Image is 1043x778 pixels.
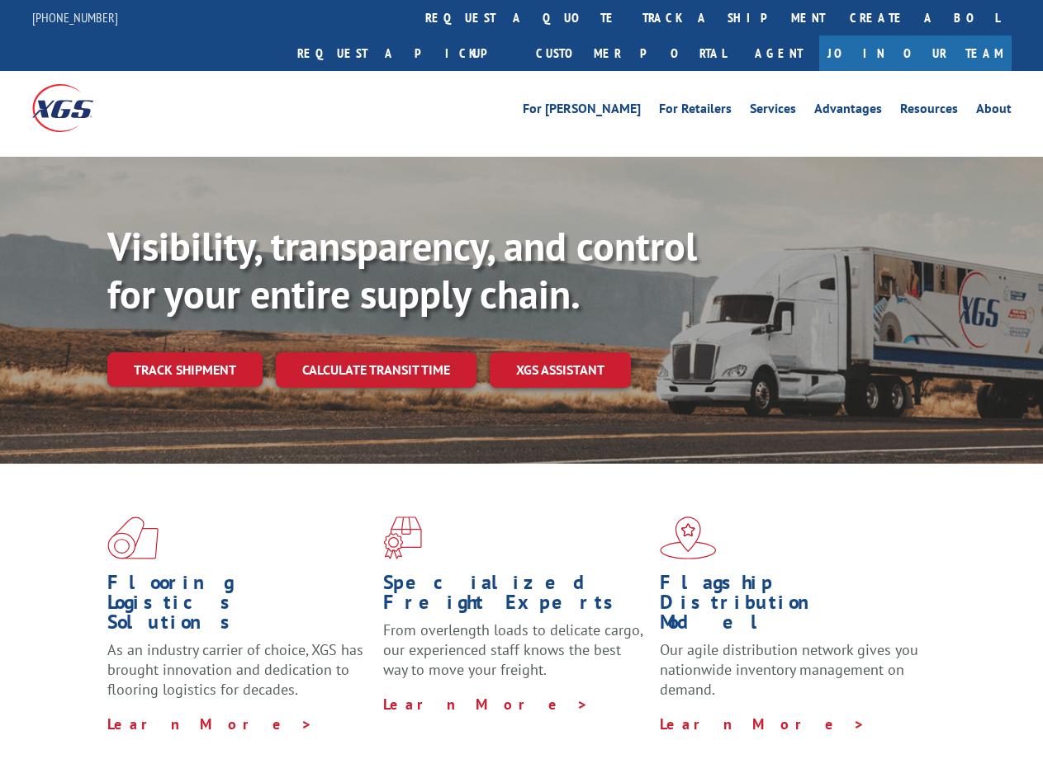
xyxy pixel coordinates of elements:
[107,352,263,387] a: Track shipment
[383,573,647,620] h1: Specialized Freight Experts
[976,102,1012,120] a: About
[276,352,476,388] a: Calculate transit time
[819,35,1012,71] a: Join Our Team
[660,516,717,559] img: xgs-icon-flagship-distribution-model-red
[32,9,118,26] a: [PHONE_NUMBER]
[750,102,796,120] a: Services
[383,695,589,714] a: Learn More >
[660,640,918,699] span: Our agile distribution network gives you nationwide inventory management on demand.
[523,102,641,120] a: For [PERSON_NAME]
[738,35,819,71] a: Agent
[814,102,882,120] a: Advantages
[107,573,371,640] h1: Flooring Logistics Solutions
[383,516,422,559] img: xgs-icon-focused-on-flooring-red
[107,516,159,559] img: xgs-icon-total-supply-chain-intelligence-red
[660,573,923,640] h1: Flagship Distribution Model
[107,220,697,319] b: Visibility, transparency, and control for your entire supply chain.
[285,35,524,71] a: Request a pickup
[107,714,313,733] a: Learn More >
[660,714,865,733] a: Learn More >
[383,620,647,694] p: From overlength loads to delicate cargo, our experienced staff knows the best way to move your fr...
[659,102,732,120] a: For Retailers
[107,640,363,699] span: As an industry carrier of choice, XGS has brought innovation and dedication to flooring logistics...
[524,35,738,71] a: Customer Portal
[900,102,958,120] a: Resources
[490,352,631,388] a: XGS ASSISTANT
